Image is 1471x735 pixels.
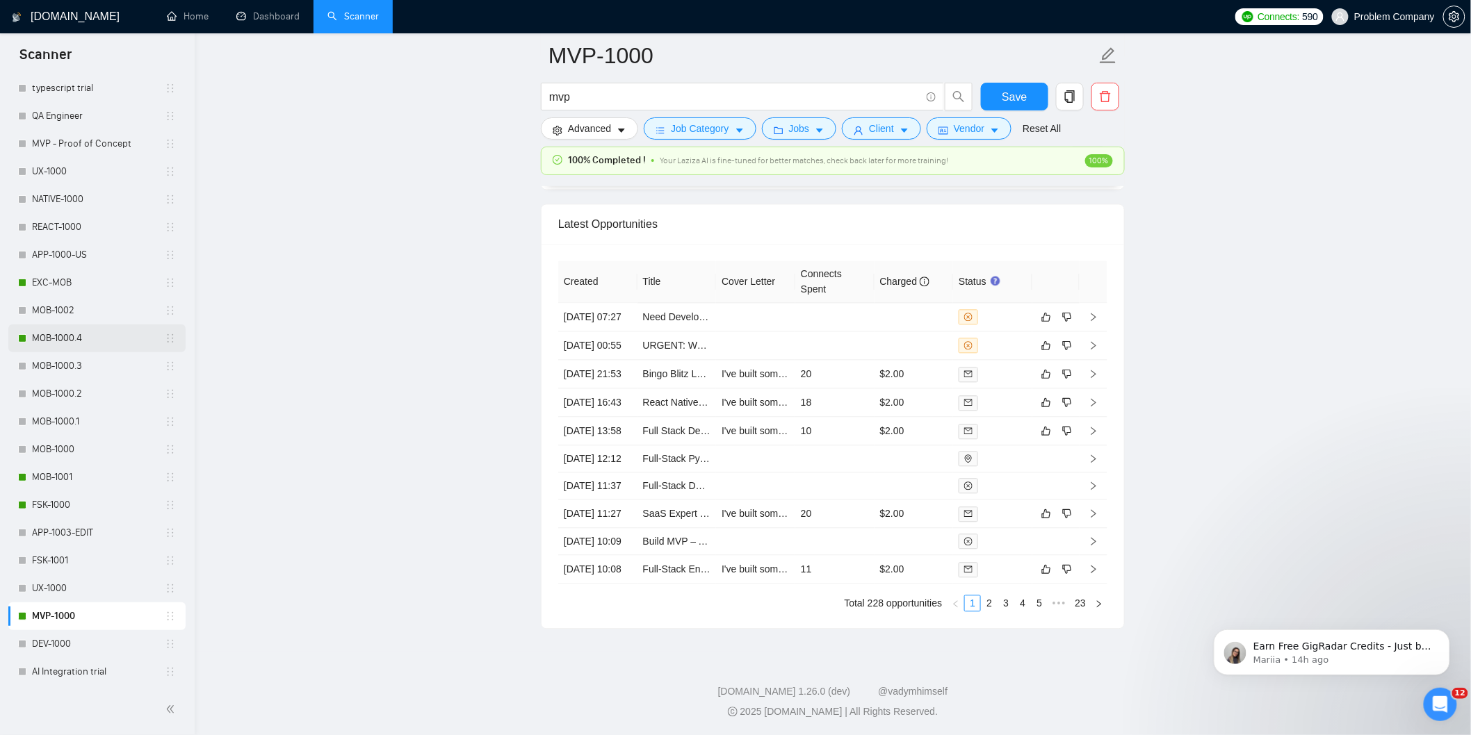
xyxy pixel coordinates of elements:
a: Bingo Blitz Look-Alike HTML5 Game [643,368,801,379]
li: 4 [1014,595,1031,611]
td: [DATE] 21:53 [558,360,637,388]
th: Connects Spent [795,261,875,303]
button: folderJobscaret-down [762,117,837,140]
td: [DATE] 13:58 [558,417,637,445]
span: double-left [165,702,179,716]
div: Tooltip anchor [989,274,1002,287]
span: holder [165,499,176,511]
li: NATIVE-1000 [8,185,186,213]
a: FSK-1000 [32,491,165,519]
td: Full-Stack Engineer (AI + RAG + SaaS) for MVP Build [637,555,717,584]
li: 2 [981,595,998,611]
span: like [1041,508,1051,519]
li: 23 [1070,595,1091,611]
span: holder [165,638,176,650]
span: dislike [1062,425,1072,436]
li: APP-1003-EDIT [8,519,186,547]
td: $2.00 [875,360,954,388]
a: REACT-1000 [32,213,165,241]
th: Title [637,261,717,303]
td: Full-Stack Developer Needed for AI Travel Planner MVP (React + Supabase) [637,472,717,499]
span: right [1089,340,1098,350]
li: APP-1000-US [8,241,186,269]
span: dislike [1062,508,1072,519]
li: QA Engineer [8,102,186,130]
td: [DATE] 10:09 [558,528,637,555]
th: Status [953,261,1032,303]
a: QA Engineer [32,102,165,130]
a: Full Stack Developer for Wellness Platform (VAYU) - Build MVP with Scheduling & Payments [643,425,1042,436]
span: holder [165,277,176,288]
span: dislike [1062,368,1072,379]
li: UX-1000 [8,158,186,185]
span: holder [165,666,176,677]
a: MVP-1000 [32,602,165,630]
li: Total 228 opportunities [845,595,943,611]
span: like [1041,397,1051,408]
a: @vadymhimself [878,686,948,697]
span: close-circle [964,537,973,545]
a: URGENT: Webflow Developer with [DOMAIN_NAME] Experience - 2 Day Sprint Starting NOW [643,340,1050,351]
td: $2.00 [875,417,954,445]
td: $2.00 [875,499,954,528]
td: Need Developer for AI Voice Assistant (Twilio + OpenAI Realtime API) — Inbound & Outbound Calls [637,303,717,331]
a: [DOMAIN_NAME] 1.26.0 (dev) [718,686,851,697]
span: Your Laziza AI is fine-tuned for better matches, check back later for more training! [660,156,948,165]
span: Vendor [954,121,984,136]
span: right [1089,397,1098,407]
input: Search Freelance Jobs... [549,88,920,106]
li: MOB-1001 [8,463,186,491]
li: FSK-1000 [8,491,186,519]
li: typescript trial [8,74,186,102]
td: [DATE] 07:27 [558,303,637,331]
li: UX-1000 [8,575,186,602]
button: dislike [1059,365,1075,382]
span: caret-down [617,125,626,135]
span: idcard [938,125,948,135]
li: FSK-1001 [8,547,186,575]
span: copyright [728,707,738,716]
span: folder [774,125,783,135]
a: UX-1000 [32,575,165,602]
span: copy [1057,90,1083,103]
a: NATIVE-1000 [32,185,165,213]
button: like [1038,505,1055,522]
span: right [1089,426,1098,436]
span: setting [1444,11,1465,22]
span: ••• [1048,595,1070,611]
span: holder [165,611,176,622]
span: holder [165,194,176,205]
span: holder [165,83,176,94]
span: Job Category [671,121,729,136]
span: Advanced [568,121,611,136]
span: holder [165,444,176,455]
span: holder [165,472,176,483]
button: like [1038,337,1055,354]
a: AI Integration trial [32,658,165,686]
li: MOB-1000.3 [8,352,186,380]
td: [DATE] 11:37 [558,472,637,499]
td: Build MVP – AI/AR Hairstyle Preview App (Barber Tech Startup) [637,528,717,555]
td: Full Stack Developer for Wellness Platform (VAYU) - Build MVP with Scheduling & Payments [637,417,717,445]
a: SaaS Expert Wanted – Build [DOMAIN_NAME] (Next.js, Supabase, Stripe, Dashboards [643,508,1021,519]
button: dislike [1059,505,1075,522]
a: React Native Expo + Firebase Developer (Startup-MVP Build) [643,397,909,408]
td: [DATE] 00:55 [558,331,637,360]
button: like [1038,394,1055,411]
span: Scanner [8,44,83,74]
span: search [945,90,972,103]
a: Reset All [1023,121,1061,136]
a: 23 [1071,595,1090,611]
a: 5 [1032,595,1047,611]
span: like [1041,368,1051,379]
a: setting [1443,11,1465,22]
li: DEV-1000 [8,630,186,658]
a: 1 [965,595,980,611]
button: dislike [1059,308,1075,325]
a: MOB-1000.2 [32,380,165,408]
td: [DATE] 11:27 [558,499,637,528]
span: caret-down [735,125,745,135]
a: UX-1000 [32,158,165,185]
span: holder [165,333,176,344]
